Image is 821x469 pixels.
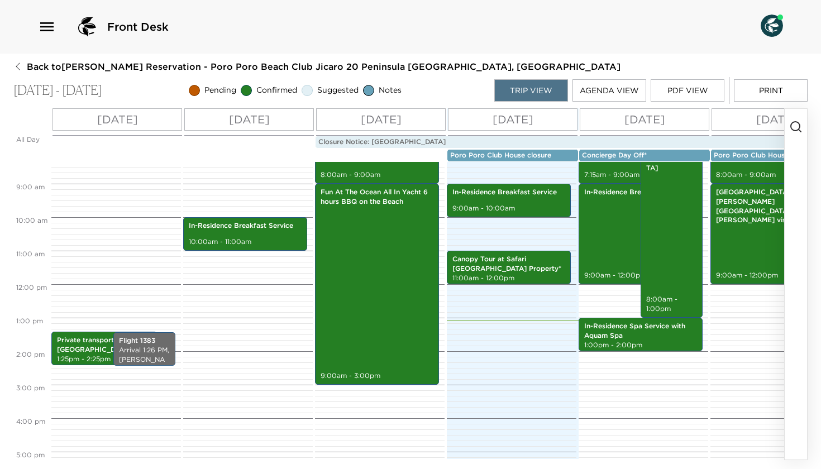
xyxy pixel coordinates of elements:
[756,111,797,128] p: [DATE]
[189,221,302,231] p: In-Residence Breakfast Service
[256,85,297,96] span: Confirmed
[579,318,703,351] div: In-Residence Spa Service with Aquam Spa1:00pm - 2:00pm
[315,150,439,184] div: In-Residence Breakfast Service8:00am - 9:00am
[580,108,709,131] button: [DATE]
[452,274,565,283] p: 11:00am - 12:00pm
[584,322,697,341] p: In-Residence Spa Service with Aquam Spa
[452,188,565,197] p: In-Residence Breakfast Service
[641,150,703,318] div: [MEDICAL_DATA]8:00am - 1:00pm
[204,85,236,96] span: Pending
[74,13,101,40] img: logo
[57,336,151,355] p: Private transportation from [GEOGRAPHIC_DATA] (LIR)
[734,79,808,102] button: Print
[447,251,571,284] div: Canopy Tour at Safari [GEOGRAPHIC_DATA] Property*11:00am - 12:00pm
[624,111,665,128] p: [DATE]
[447,184,571,217] div: In-Residence Breakfast Service9:00am - 10:00am
[27,60,620,73] span: Back to [PERSON_NAME] Reservation - Poro Poro Beach Club Jicaro 20 Peninsula [GEOGRAPHIC_DATA], [...
[113,332,175,366] div: Flight 1383Arrival 1:26 PM, [PERSON_NAME] [PERSON_NAME][GEOGRAPHIC_DATA]
[584,188,697,197] p: In-Residence Breakfast Service
[51,332,157,365] div: Private transportation from [GEOGRAPHIC_DATA] (LIR)1:25pm - 2:25pm
[572,79,646,102] button: Agenda View
[761,15,783,37] img: User
[13,60,620,73] button: Back to[PERSON_NAME] Reservation - Poro Poro Beach Club Jicaro 20 Peninsula [GEOGRAPHIC_DATA], [G...
[584,341,697,350] p: 1:00pm - 2:00pm
[361,111,402,128] p: [DATE]
[57,355,151,364] p: 1:25pm - 2:25pm
[13,283,50,291] span: 12:00 PM
[379,85,402,96] span: Notes
[13,350,47,358] span: 2:00 PM
[97,111,138,128] p: [DATE]
[651,79,724,102] button: PDF View
[646,295,697,314] p: 8:00am - 1:00pm
[119,346,170,411] p: Arrival 1:26 PM, [PERSON_NAME] [PERSON_NAME][GEOGRAPHIC_DATA]
[16,135,49,145] p: All Day
[317,85,359,96] span: Suggested
[450,151,575,160] p: Poro Poro Club House closure
[13,250,47,258] span: 11:00 AM
[321,188,433,207] p: Fun At The Ocean All In Yacht 6 hours BBQ on the Beach
[13,451,47,459] span: 5:00 PM
[107,19,169,35] span: Front Desk
[13,417,48,425] span: 4:00 PM
[584,170,679,180] p: 7:15am - 9:00am
[582,151,707,160] p: Concierge Day Off*
[584,271,697,280] p: 9:00am - 12:00pm
[13,216,50,224] span: 10:00 AM
[13,384,47,392] span: 3:00 PM
[315,184,439,385] div: Fun At The Ocean All In Yacht 6 hours BBQ on the Beach9:00am - 3:00pm
[321,170,433,180] p: 8:00am - 9:00am
[119,336,170,346] p: Flight 1383
[579,184,703,284] div: In-Residence Breakfast Service9:00am - 12:00pm
[493,111,533,128] p: [DATE]
[183,217,307,251] div: In-Residence Breakfast Service10:00am - 11:00am
[448,108,577,131] button: [DATE]
[646,154,697,173] p: [MEDICAL_DATA]
[452,204,565,213] p: 9:00am - 10:00am
[13,317,46,325] span: 1:00 PM
[316,108,446,131] button: [DATE]
[13,83,102,99] p: [DATE] - [DATE]
[494,79,568,102] button: Trip View
[321,371,433,381] p: 9:00am - 3:00pm
[189,237,302,247] p: 10:00am - 11:00am
[184,108,314,131] button: [DATE]
[452,255,565,274] p: Canopy Tour at Safari [GEOGRAPHIC_DATA] Property*
[229,111,270,128] p: [DATE]
[13,183,47,191] span: 9:00 AM
[52,108,182,131] button: [DATE]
